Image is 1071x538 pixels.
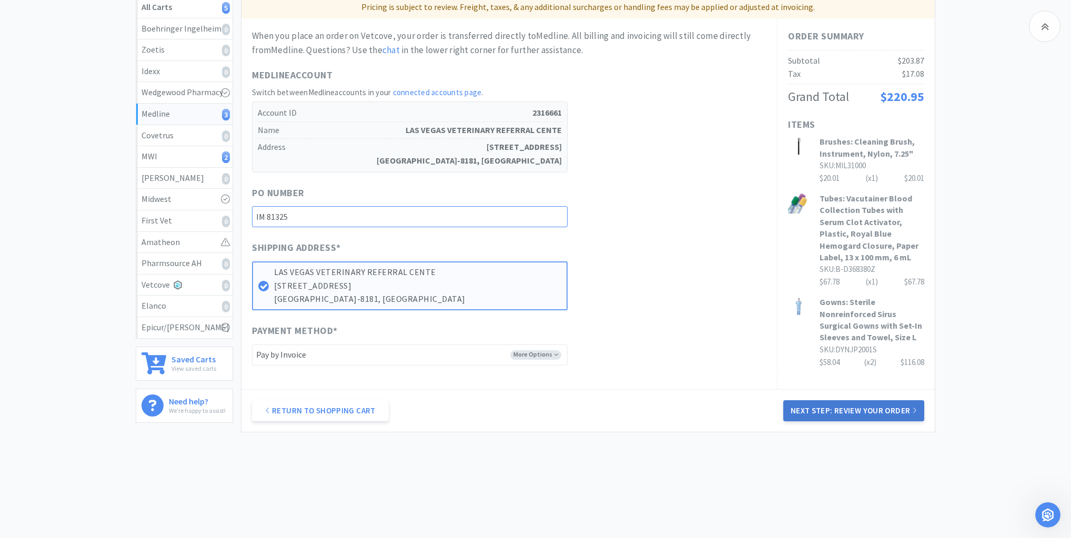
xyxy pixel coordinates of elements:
[17,233,164,264] div: If you refresh your page, that should be fixed and the price will be displayed properly!
[8,196,202,227] div: Wendy says…
[142,129,227,143] div: Covetrus
[246,1,931,14] p: Pricing is subject to review. Freight, taxes, & any additional surcharges or handling fees may be...
[33,344,42,353] button: Gif picker
[252,86,568,99] h2: Switch between Medline accounts in your .
[222,2,230,14] i: 5
[136,275,233,296] a: Vetcove0
[136,39,233,61] a: Zoetis0
[532,106,562,120] strong: 2316661
[222,280,230,291] i: 0
[382,44,400,56] a: chat
[788,192,809,214] img: f24cbdbcc5cd427182c24d0317779bae_738224.jpeg
[136,104,233,125] a: Medline3
[252,206,568,227] input: PO Number
[16,344,25,353] button: Emoji picker
[142,150,227,164] div: MWI
[144,279,202,302] div: Thank you!
[136,347,233,381] a: Saved CartsView saved carts
[222,109,230,120] i: 3
[136,232,233,253] a: Amatheon
[222,45,230,56] i: 0
[136,253,233,275] a: Pharmsource AH0
[171,352,216,363] h6: Saved Carts
[258,139,562,169] h5: Address
[51,13,131,24] p: The team can also help
[222,258,230,270] i: 0
[8,20,173,84] div: Hi there! Thank you for contacting Vetcove Support! We’ve received your message and the next avai...
[142,171,227,185] div: [PERSON_NAME]
[222,66,230,78] i: 0
[901,356,924,369] div: $116.08
[820,136,924,159] h3: Brushes: Cleaning Brush, Instrument, Nylon, 7.25"
[222,130,230,142] i: 0
[142,86,227,99] div: Wedgewood Pharmacy
[8,154,202,196] div: Rachel says…
[142,65,227,78] div: Idexx
[252,68,568,83] h1: Medline Account
[142,22,227,36] div: Boehringer Ingelheim
[142,43,227,57] div: Zoetis
[142,321,227,334] div: Epicur/[PERSON_NAME]
[866,276,878,288] div: (x 1 )
[788,136,809,157] img: 0b1be6fa2d974caaa0e419e70e3cd586_701445.jpeg
[184,4,204,24] button: Home
[136,210,233,232] a: First Vet0
[898,55,924,66] span: $203.87
[8,130,58,153] div: Hi there!
[252,240,341,256] span: Shipping Address *
[152,285,194,296] div: Thank you!
[7,4,27,24] button: go back
[820,276,924,288] div: $67.78
[8,227,202,279] div: Rachel says…
[904,276,924,288] div: $67.78
[788,296,809,317] img: 155a2c6bc52544d69f97b154dd0d151f_508925.jpeg
[169,405,226,415] p: We're happy to assist!
[820,344,877,354] span: SKU: DYNJP2001S
[8,20,202,93] div: Operator says…
[222,173,230,185] i: 0
[866,172,878,185] div: (x 1 )
[904,172,924,185] div: $20.01
[136,296,233,317] a: Elanco0
[274,279,561,293] p: [STREET_ADDRESS]
[788,54,820,68] div: Subtotal
[820,192,924,263] h3: Tubes: Vacutainer Blood Collection Tubes with Serum Clot Activator, Plastic, Royal Blue Hemogard ...
[136,125,233,147] a: Covetrus0
[377,140,562,167] strong: [STREET_ADDRESS] [GEOGRAPHIC_DATA]-8181, [GEOGRAPHIC_DATA]
[788,29,924,44] h1: Order Summary
[222,151,230,163] i: 2
[136,189,233,210] a: Midwest
[8,279,202,310] div: Wendy says…
[222,216,230,227] i: 0
[9,322,201,340] textarea: Message…
[17,160,164,181] div: I would be happy to look into this, one moment here...
[50,344,58,353] button: Upload attachment
[393,87,482,97] a: connected accounts page
[258,122,562,139] h5: Name
[142,214,227,228] div: First Vet
[8,227,173,270] div: If you refresh your page, that should be fixed and the price will be displayed properly!
[252,323,338,339] span: Payment Method *
[136,146,233,168] a: MWI2
[136,317,233,338] a: Epicur/[PERSON_NAME]
[274,292,561,306] p: [GEOGRAPHIC_DATA]-8181, [GEOGRAPHIC_DATA]
[880,88,924,105] span: $220.95
[136,168,233,189] a: [PERSON_NAME]0
[180,340,197,357] button: Send a message…
[406,124,562,137] strong: LAS VEGAS VETERINARY REFERRAL CENTE
[820,296,924,343] h3: Gowns: Sterile Nonreinforced Sirus Surgical Gowns with Set-In Sleeves and Towel, Size L
[1035,502,1060,527] iframe: Intercom live chat
[136,61,233,83] a: Idexx0
[142,278,227,292] div: Vetcove
[142,2,172,12] strong: All Carts
[30,6,47,23] img: Profile image for Operator
[142,107,227,121] div: Medline
[17,136,49,147] div: Hi there!
[783,400,924,421] button: Next Step: Review Your Order
[142,236,227,249] div: Amatheon
[252,400,389,421] a: Return to Shopping Cart
[902,68,924,79] span: $17.08
[222,301,230,312] i: 0
[274,266,561,279] p: LAS VEGAS VETERINARY REFERRAL CENTE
